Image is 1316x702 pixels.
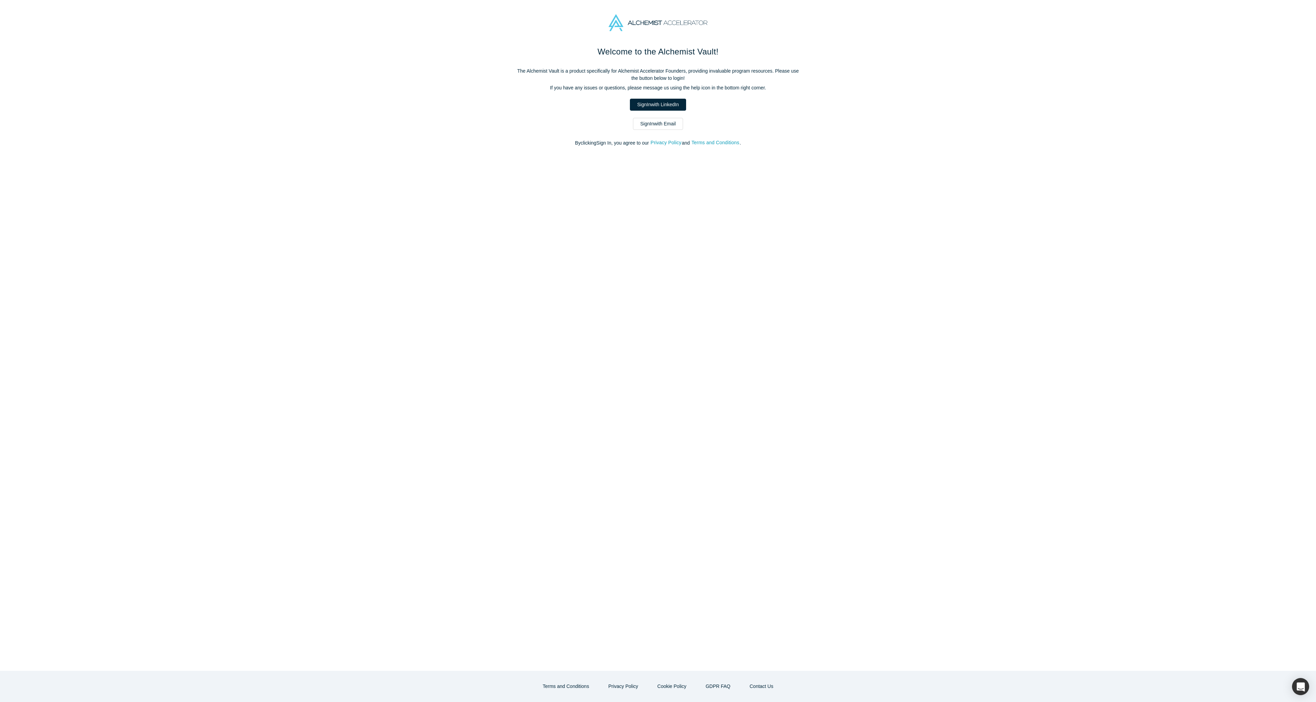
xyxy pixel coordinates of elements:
button: Cookie Policy [650,680,694,692]
button: Privacy Policy [601,680,645,692]
button: Privacy Policy [650,139,682,147]
p: By clicking Sign In , you agree to our and . [514,139,802,147]
a: SignInwith LinkedIn [630,99,686,111]
button: Contact Us [742,680,780,692]
img: Alchemist Accelerator Logo [609,14,707,31]
button: Terms and Conditions [536,680,596,692]
a: GDPR FAQ [698,680,738,692]
p: The Alchemist Vault is a product specifically for Alchemist Accelerator Founders, providing inval... [514,67,802,82]
button: Terms and Conditions [691,139,740,147]
p: If you have any issues or questions, please message us using the help icon in the bottom right co... [514,84,802,91]
h1: Welcome to the Alchemist Vault! [514,46,802,58]
a: SignInwith Email [633,118,683,130]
